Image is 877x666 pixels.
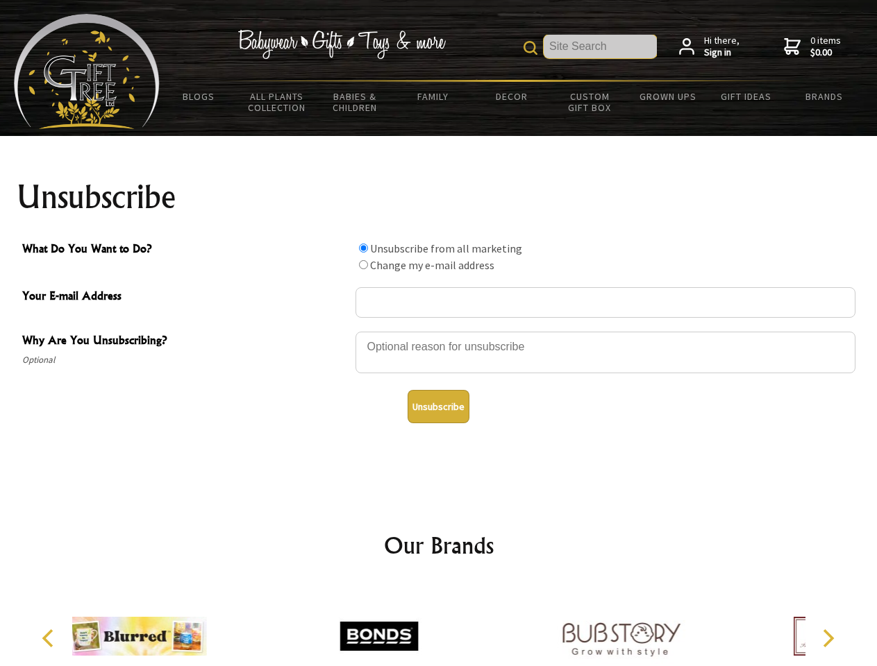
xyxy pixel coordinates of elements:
span: Your E-mail Address [22,287,349,307]
a: 0 items$0.00 [784,35,841,59]
img: Babywear - Gifts - Toys & more [237,30,446,59]
input: What Do You Want to Do? [359,260,368,269]
span: What Do You Want to Do? [22,240,349,260]
a: Family [394,82,473,111]
a: Grown Ups [628,82,707,111]
h1: Unsubscribe [17,180,861,214]
textarea: Why Are You Unsubscribing? [356,332,855,373]
a: Brands [785,82,864,111]
a: All Plants Collection [238,82,317,122]
button: Next [812,623,843,654]
strong: $0.00 [810,46,841,59]
label: Unsubscribe from all marketing [370,241,522,255]
input: Your E-mail Address [356,287,855,318]
button: Unsubscribe [408,390,469,423]
h2: Our Brands [28,529,850,562]
strong: Sign in [704,46,740,59]
img: product search [524,41,537,55]
a: BLOGS [160,82,238,111]
a: Hi there,Sign in [679,35,740,59]
a: Custom Gift Box [551,82,629,122]
a: Gift Ideas [707,82,785,111]
input: Site Search [544,35,657,58]
img: Babyware - Gifts - Toys and more... [14,14,160,129]
input: What Do You Want to Do? [359,244,368,253]
a: Babies & Children [316,82,394,122]
span: Hi there, [704,35,740,59]
a: Decor [472,82,551,111]
button: Previous [35,623,65,654]
span: Why Are You Unsubscribing? [22,332,349,352]
span: Optional [22,352,349,368]
span: 0 items [810,34,841,59]
label: Change my e-mail address [370,258,494,272]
